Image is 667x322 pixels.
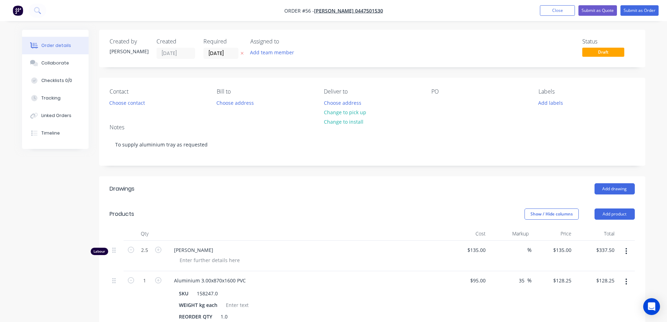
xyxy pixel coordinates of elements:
[320,117,367,126] button: Change to install
[41,60,69,66] div: Collaborate
[320,98,365,107] button: Choose address
[22,54,89,72] button: Collaborate
[110,88,206,95] div: Contact
[110,134,635,155] div: To supply aluminium tray as requested
[582,48,624,56] span: Draft
[110,210,134,218] div: Products
[174,246,443,254] span: [PERSON_NAME]
[22,72,89,89] button: Checklists 0/0
[22,107,89,124] button: Linked Orders
[203,38,242,45] div: Required
[13,5,23,16] img: Factory
[431,88,527,95] div: PO
[105,98,148,107] button: Choose contact
[168,275,251,286] div: Aluminium 3.00x870x1600 PVC
[194,288,221,299] div: 158247.0
[41,77,72,84] div: Checklists 0/0
[41,95,61,101] div: Tracking
[527,246,531,254] span: %
[250,48,298,57] button: Add team member
[41,130,60,136] div: Timeline
[250,38,320,45] div: Assigned to
[595,183,635,194] button: Add drawing
[218,311,230,322] div: 1.0
[110,38,148,45] div: Created by
[124,227,166,241] div: Qty
[574,227,617,241] div: Total
[176,311,215,322] div: REORDER QTY
[595,208,635,220] button: Add product
[320,108,370,117] button: Change to pick up
[540,5,575,16] button: Close
[535,98,567,107] button: Add labels
[41,112,71,119] div: Linked Orders
[246,48,298,57] button: Add team member
[314,7,383,14] a: [PERSON_NAME] 0447501530
[620,5,659,16] button: Submit as Order
[582,38,635,45] div: Status
[110,124,635,131] div: Notes
[41,42,71,49] div: Order details
[643,298,660,315] div: Open Intercom Messenger
[488,227,531,241] div: Markup
[157,38,195,45] div: Created
[176,300,220,310] div: WEIGHT kg each
[217,88,313,95] div: Bill to
[527,276,531,285] span: %
[446,227,489,241] div: Cost
[213,98,258,107] button: Choose address
[524,208,579,220] button: Show / Hide columns
[110,48,148,55] div: [PERSON_NAME]
[91,248,108,255] div: Labour
[531,227,575,241] div: Price
[110,185,134,193] div: Drawings
[22,37,89,54] button: Order details
[578,5,617,16] button: Submit as Quote
[284,7,314,14] span: Order #56 -
[176,288,191,299] div: SKU
[22,89,89,107] button: Tracking
[324,88,420,95] div: Deliver to
[539,88,634,95] div: Labels
[22,124,89,142] button: Timeline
